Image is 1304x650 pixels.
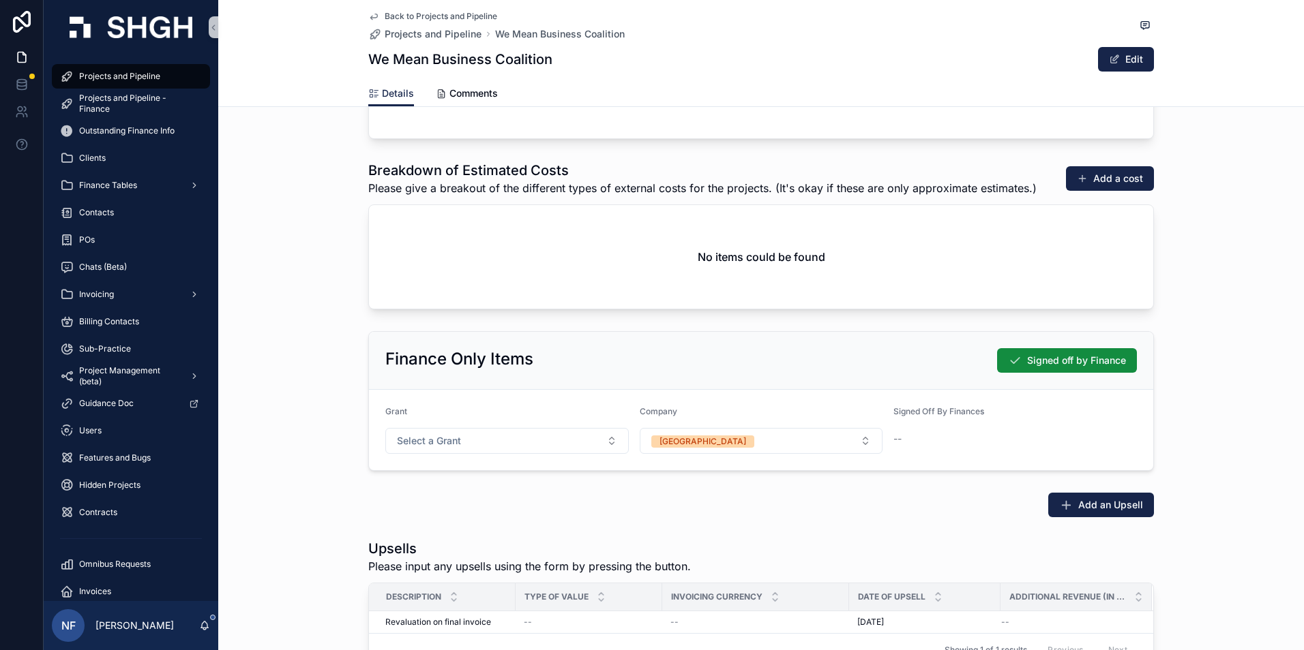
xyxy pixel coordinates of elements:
[893,432,902,446] span: --
[52,228,210,252] a: POs
[79,452,151,463] span: Features and Bugs
[52,282,210,307] a: Invoicing
[79,71,160,82] span: Projects and Pipeline
[52,200,210,225] a: Contacts
[52,146,210,170] a: Clients
[79,586,111,597] span: Invoices
[670,617,841,628] a: --
[671,591,762,602] span: Invoicing Currency
[449,87,498,100] span: Comments
[79,153,106,164] span: Clients
[79,365,179,387] span: Project Management (beta)
[52,391,210,416] a: Guidance Doc
[368,161,1037,180] h1: Breakdown of Estimated Costs
[368,50,552,69] h1: We Mean Business Coalition
[386,591,441,602] span: Description
[368,558,691,574] span: Please input any upsells using the form by pressing the button.
[893,406,984,416] span: Signed Off By Finances
[52,418,210,443] a: Users
[79,125,175,136] span: Outstanding Finance Info
[79,289,114,300] span: Invoicing
[52,173,210,198] a: Finance Tables
[857,617,992,628] a: [DATE]
[79,316,139,327] span: Billing Contacts
[385,27,481,41] span: Projects and Pipeline
[524,617,654,628] a: --
[61,617,76,634] span: NF
[857,617,884,628] span: [DATE]
[52,119,210,143] a: Outstanding Finance Info
[52,91,210,116] a: Projects and Pipeline - Finance
[79,207,114,218] span: Contacts
[52,255,210,279] a: Chats (Beta)
[79,559,151,570] span: Omnibus Requests
[1009,591,1126,602] span: Additional Revenue (in £ GBP)
[52,446,210,470] a: Features and Bugs
[640,428,883,454] button: Select Button
[524,617,532,628] span: --
[79,398,134,409] span: Guidance Doc
[858,591,925,602] span: Date of Upsell
[495,27,625,41] a: We Mean Business Coalition
[368,81,414,107] a: Details
[1027,354,1126,367] span: Signed off by Finance
[368,539,691,558] h1: Upsells
[79,262,127,273] span: Chats (Beta)
[1078,498,1143,512] span: Add an Upsell
[368,11,497,22] a: Back to Projects and Pipeline
[385,11,497,22] span: Back to Projects and Pipeline
[52,309,210,334] a: Billing Contacts
[79,93,196,114] span: Projects and Pipeline - Finance
[698,249,825,265] h2: No items could be found
[79,234,95,245] span: POs
[95,619,174,632] p: [PERSON_NAME]
[385,617,507,628] a: Revaluation on final invoice
[385,348,533,370] h2: Finance Only Items
[52,64,210,89] a: Projects and Pipeline
[524,591,589,602] span: Type of Value
[79,180,137,191] span: Finance Tables
[52,364,210,388] a: Project Management (beta)
[52,473,210,497] a: Hidden Projects
[79,507,117,518] span: Contracts
[52,552,210,576] a: Omnibus Requests
[368,27,481,41] a: Projects and Pipeline
[79,480,140,491] span: Hidden Projects
[1001,617,1136,628] a: --
[1048,493,1154,517] button: Add an Upsell
[436,81,498,108] a: Comments
[382,87,414,100] span: Details
[397,434,461,448] span: Select a Grant
[385,617,491,628] span: Revaluation on final invoice
[1001,617,1009,628] span: --
[70,16,192,38] img: App logo
[385,428,629,454] button: Select Button
[44,55,218,601] div: scrollable content
[1098,47,1154,72] button: Edit
[368,180,1037,196] span: Please give a breakout of the different types of external costs for the projects. (It's okay if t...
[52,337,210,361] a: Sub-Practice
[670,617,679,628] span: --
[385,406,407,416] span: Grant
[660,435,746,448] div: [GEOGRAPHIC_DATA]
[52,579,210,604] a: Invoices
[640,406,677,416] span: Company
[997,348,1137,373] button: Signed off by Finance
[1066,166,1154,191] button: Add a cost
[79,343,131,354] span: Sub-Practice
[79,425,102,436] span: Users
[52,500,210,525] a: Contracts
